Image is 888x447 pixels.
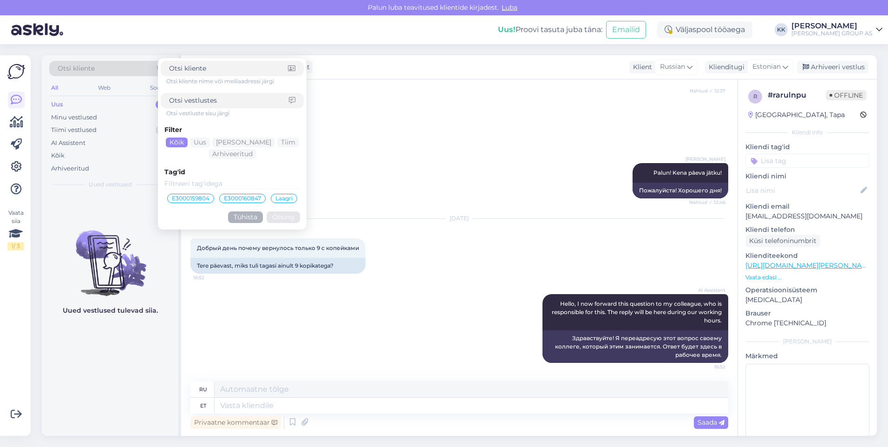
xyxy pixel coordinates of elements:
div: et [200,398,206,414]
div: Kliendi info [745,128,869,137]
div: Klienditugi [705,62,744,72]
div: Здравствуйте! Я переадресую этот вопрос своему коллеге, который этим занимается. Ответ будет здес... [542,330,728,363]
span: 16:52 [193,274,228,281]
div: [DATE] [190,214,728,223]
div: Filter [164,125,300,135]
input: Otsi vestlustes [169,96,289,105]
p: Märkmed [745,351,869,361]
p: Uued vestlused tulevad siia. [63,306,158,316]
span: Добрый день почему вернулось только 9 с копейками [197,244,359,251]
div: Klient [629,62,652,72]
p: Klienditeekond [745,251,869,261]
p: Chrome [TECHNICAL_ID] [745,318,869,328]
div: # rarulnpu [768,90,826,101]
div: Otsi kliente nime või meiliaadressi järgi [166,77,304,85]
span: Nähtud ✓ 12:37 [690,87,725,94]
span: r [753,93,757,100]
p: Operatsioonisüsteem [745,285,869,295]
p: Kliendi telefon [745,225,869,235]
a: [URL][DOMAIN_NAME][PERSON_NAME] [745,261,874,270]
div: Vaata siia [7,209,24,250]
div: Minu vestlused [51,113,97,122]
span: Hello, I now forward this question to my colleague, who is responsible for this. The reply will b... [552,300,723,324]
div: Kõik [51,151,65,160]
div: ru [199,381,207,397]
span: E3000159804 [172,196,209,201]
span: 16:52 [691,363,725,370]
div: 1 / 3 [7,242,24,250]
div: Privaatne kommentaar [190,416,281,429]
div: 0 [156,100,169,109]
div: Пожалуйста! Хорошего дня! [633,183,728,198]
button: Emailid [606,21,646,39]
div: Otsi vestluste sisu järgi [166,109,304,118]
div: Kõik [166,138,188,147]
div: [GEOGRAPHIC_DATA], Tapa [748,110,845,120]
div: All [49,82,60,94]
div: KK [775,23,788,36]
p: Vaata edasi ... [745,273,869,282]
span: Nähtud ✓ 12:46 [689,199,725,206]
p: [EMAIL_ADDRESS][DOMAIN_NAME] [745,211,869,221]
div: 1 [157,113,169,122]
div: Arhiveeritud [51,164,89,173]
span: AI Assistent [691,287,725,294]
input: Lisa tag [745,154,869,168]
p: Kliendi nimi [745,171,869,181]
span: Saada [698,418,725,427]
img: No chats [42,214,178,297]
span: Palun! Kena päeva jätku! [653,169,722,176]
p: Brauser [745,309,869,318]
div: Web [96,82,112,94]
div: Socials [148,82,171,94]
img: Askly Logo [7,63,25,80]
p: Kliendi tag'id [745,142,869,152]
div: Proovi tasuta juba täna: [498,24,602,35]
div: [PERSON_NAME] [791,22,872,30]
span: Luba [499,3,520,12]
span: Uued vestlused [89,180,132,189]
div: Väljaspool tööaega [657,21,752,38]
b: Uus! [498,25,516,34]
span: [PERSON_NAME] [686,156,725,163]
div: [PERSON_NAME] [745,337,869,346]
input: Lisa nimi [746,185,859,196]
div: Tere päevast, miks tuli tagasi ainult 9 kopikatega? [190,258,366,274]
div: Tag'id [164,167,300,177]
div: Arhiveeri vestlus [797,61,868,73]
p: [MEDICAL_DATA] [745,295,869,305]
div: [PERSON_NAME] GROUP AS [791,30,872,37]
div: Küsi telefoninumbrit [745,235,820,247]
div: Uus [51,100,63,109]
span: Estonian [752,62,781,72]
input: Filtreeri tag'idega [164,179,300,189]
div: 0 [156,125,169,135]
input: Otsi kliente [169,64,288,73]
span: Offline [826,90,867,100]
div: AI Assistent [51,138,85,148]
span: Russian [660,62,685,72]
a: [PERSON_NAME][PERSON_NAME] GROUP AS [791,22,882,37]
div: Tiimi vestlused [51,125,97,135]
p: Kliendi email [745,202,869,211]
span: Otsi kliente [58,64,95,73]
